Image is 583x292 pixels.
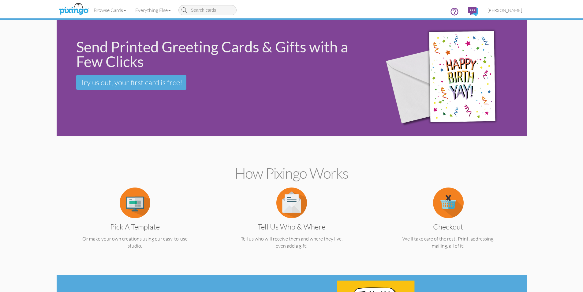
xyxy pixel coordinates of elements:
a: Everything Else [131,2,175,18]
img: comments.svg [468,7,478,16]
a: [PERSON_NAME] [483,2,527,18]
span: [PERSON_NAME] [488,8,522,13]
img: item.alt [433,188,464,218]
input: Search cards [178,5,237,15]
p: Tell us who will receive them and where they live, even add a gift! [225,235,358,249]
a: Try us out, your first card is free! [76,75,186,90]
span: Try us out, your first card is free! [80,78,182,87]
img: 942c5090-71ba-4bfc-9a92-ca782dcda692.png [375,11,523,145]
a: Browse Cards [89,2,131,18]
img: item.alt [120,188,150,218]
a: Tell us Who & Where Tell us who will receive them and where they live, even add a gift! [225,199,358,249]
img: item.alt [276,188,307,218]
p: Or make your own creations using our easy-to-use studio. [69,235,201,249]
h2: How Pixingo works [67,165,516,181]
img: pixingo logo [58,2,90,17]
h3: Checkout [387,223,510,231]
a: Pick a Template Or make your own creations using our easy-to-use studio. [69,199,201,249]
p: We'll take care of the rest! Print, addressing, mailing, all of it! [382,235,515,249]
a: Checkout We'll take care of the rest! Print, addressing, mailing, all of it! [382,199,515,249]
h3: Tell us Who & Where [230,223,353,231]
h3: Pick a Template [73,223,197,231]
div: Send Printed Greeting Cards & Gifts with a Few Clicks [76,40,365,69]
